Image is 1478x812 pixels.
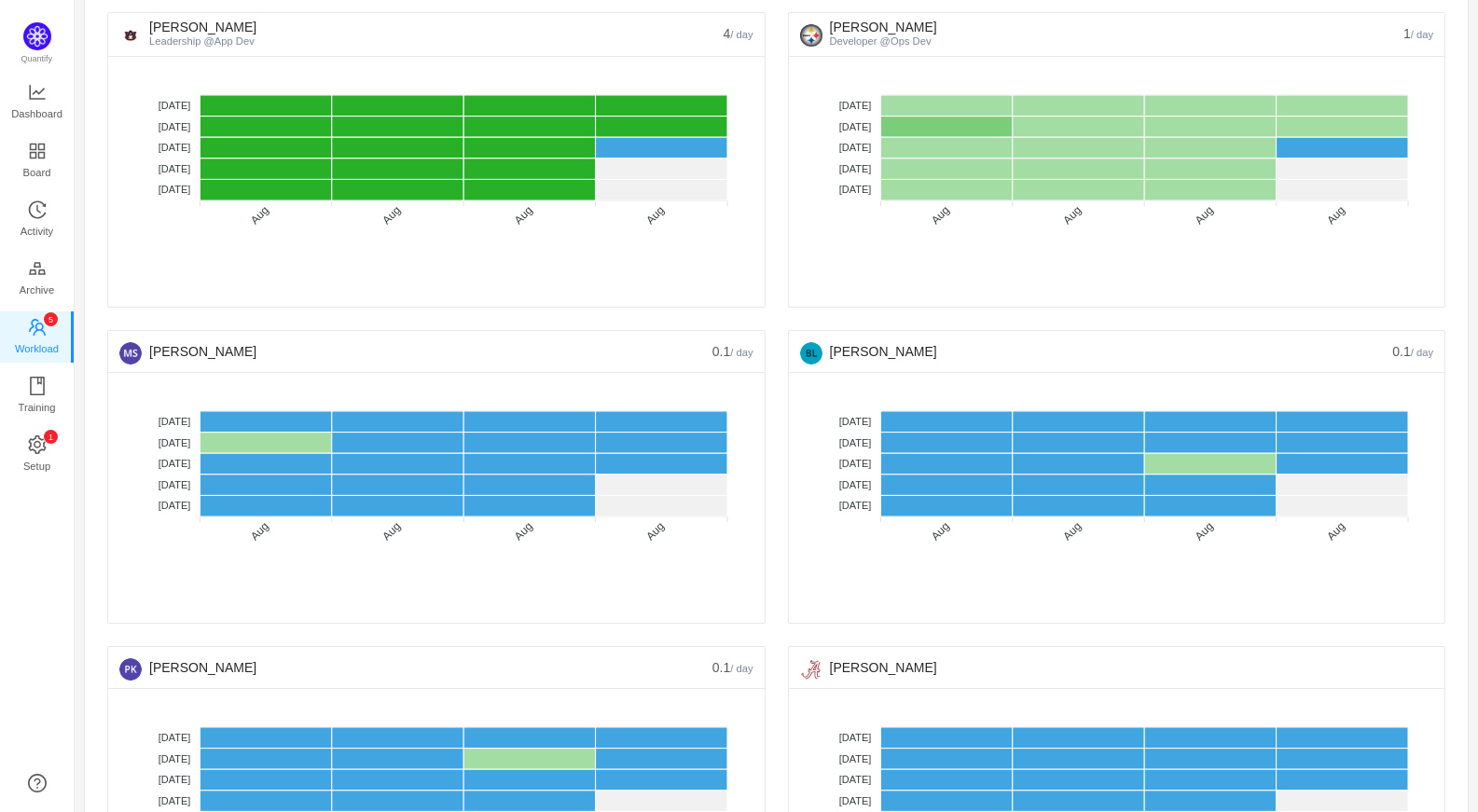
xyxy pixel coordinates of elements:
[48,430,52,444] p: 1
[15,330,59,367] span: Workload
[838,458,871,469] tspan: [DATE]
[380,519,403,543] tspan: Aug
[1324,203,1347,227] tspan: Aug
[119,647,712,688] div: [PERSON_NAME]
[48,312,52,326] p: 5
[20,271,54,309] span: Archive
[1403,26,1433,41] span: 1
[28,83,47,102] i: icon: line-chart
[28,319,47,356] a: icon: teamWorkload
[18,389,55,426] span: Training
[159,142,191,153] tspan: [DATE]
[44,430,58,444] sup: 1
[159,436,191,447] tspan: [DATE]
[21,54,53,63] span: Quantify
[1324,519,1347,543] tspan: Aug
[11,95,62,132] span: Dashboard
[730,663,753,674] small: / day
[23,154,51,191] span: Board
[28,435,47,454] i: icon: setting
[159,500,191,511] tspan: [DATE]
[44,312,58,326] sup: 5
[159,732,191,743] tspan: [DATE]
[28,201,47,239] a: Activity
[159,120,191,131] tspan: [DATE]
[838,436,871,447] tspan: [DATE]
[712,344,753,359] span: 0.1
[838,479,871,490] tspan: [DATE]
[512,203,535,227] tspan: Aug
[119,24,142,47] img: 24
[730,347,753,358] small: / day
[28,143,47,180] a: Board
[830,35,932,47] small: Developer @Ops Dev
[512,519,535,543] tspan: Aug
[838,500,871,511] tspan: [DATE]
[28,318,47,337] i: icon: team
[119,331,712,372] div: [PERSON_NAME]
[159,795,191,806] tspan: [DATE]
[119,342,142,365] img: dc96ee5acc3743b0b7288bca3253f03f
[712,660,753,675] span: 0.1
[28,259,47,278] i: icon: gold
[1411,29,1433,40] small: / day
[838,184,871,195] tspan: [DATE]
[838,752,871,764] tspan: [DATE]
[149,35,255,47] small: Leadership @App Dev
[838,416,871,427] tspan: [DATE]
[838,142,871,153] tspan: [DATE]
[1192,519,1215,543] tspan: Aug
[643,519,667,543] tspan: Aug
[1060,203,1084,227] tspan: Aug
[838,774,871,785] tspan: [DATE]
[28,377,47,395] i: icon: book
[159,184,191,195] tspan: [DATE]
[159,458,191,469] tspan: [DATE]
[28,142,47,160] i: icon: appstore
[800,342,822,365] img: c7b47eaf428fe3805452eba6c725d6c4
[23,447,50,485] span: Setup
[800,13,1403,56] div: [PERSON_NAME]
[800,24,822,47] img: 24
[380,203,403,227] tspan: Aug
[28,84,47,121] a: Dashboard
[723,26,753,41] span: 4
[159,100,191,111] tspan: [DATE]
[28,436,47,474] a: icon: settingSetup
[21,213,53,250] span: Activity
[838,795,871,806] tspan: [DATE]
[28,378,47,415] a: Training
[643,203,667,227] tspan: Aug
[159,416,191,427] tspan: [DATE]
[159,774,191,785] tspan: [DATE]
[1192,203,1215,227] tspan: Aug
[928,519,951,543] tspan: Aug
[248,203,271,227] tspan: Aug
[838,120,871,131] tspan: [DATE]
[800,658,822,681] img: 24
[23,22,51,50] img: Quantify
[838,100,871,111] tspan: [DATE]
[838,163,871,174] tspan: [DATE]
[800,331,1393,372] div: [PERSON_NAME]
[159,479,191,490] tspan: [DATE]
[1411,347,1433,358] small: / day
[28,774,47,792] a: icon: question-circle
[28,260,47,297] a: Archive
[1392,344,1433,359] span: 0.1
[928,203,951,227] tspan: Aug
[838,732,871,743] tspan: [DATE]
[159,163,191,174] tspan: [DATE]
[119,658,142,681] img: d99b79078edb3c09ad765e19a745ce49
[1060,519,1084,543] tspan: Aug
[800,647,1434,688] div: [PERSON_NAME]
[730,29,753,40] small: / day
[159,752,191,764] tspan: [DATE]
[248,519,271,543] tspan: Aug
[119,13,723,56] div: [PERSON_NAME]
[28,200,47,219] i: icon: history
